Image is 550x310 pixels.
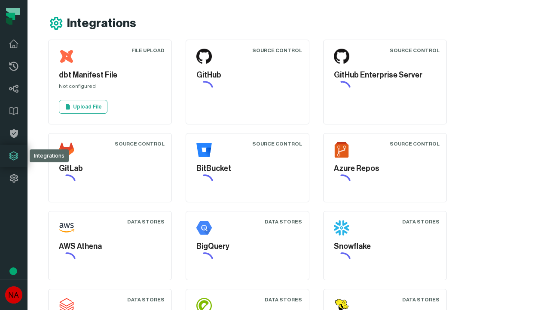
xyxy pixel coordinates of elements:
div: Not configured [59,83,161,93]
h1: Integrations [67,16,136,31]
h5: BitBucket [196,163,299,174]
h5: GitLab [59,163,161,174]
div: Integrations [30,149,69,162]
img: GitHub Enterprise Server [334,49,349,64]
img: dbt Manifest File [59,49,74,64]
div: Source Control [252,47,302,54]
h5: BigQuery [196,241,299,252]
img: AWS Athena [59,220,74,236]
div: Source Control [390,140,440,147]
h5: GitHub [196,69,299,81]
img: BitBucket [196,142,212,158]
h5: AWS Athena [59,241,161,252]
div: File Upload [131,47,165,54]
div: Data Stores [402,218,440,225]
img: GitLab [59,142,74,158]
div: Data Stores [265,218,302,225]
div: Data Stores [402,296,440,303]
div: Data Stores [265,296,302,303]
img: GitHub [196,49,212,64]
div: Data Stores [127,296,165,303]
div: Source Control [390,47,440,54]
img: Azure Repos [334,142,349,158]
h5: dbt Manifest File [59,69,161,81]
img: BigQuery [196,220,212,236]
img: avatar of No Repos Account [5,286,22,304]
h5: Azure Repos [334,163,436,174]
h5: GitHub Enterprise Server [334,69,436,81]
h5: Snowflake [334,241,436,252]
div: Data Stores [127,218,165,225]
div: Source Control [252,140,302,147]
img: Snowflake [334,220,349,236]
div: Tooltip anchor [9,267,17,275]
a: Upload File [59,100,107,114]
div: Source Control [115,140,165,147]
